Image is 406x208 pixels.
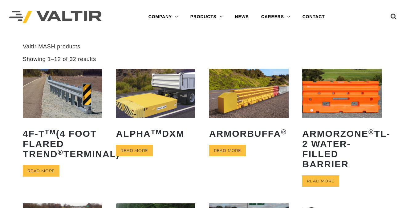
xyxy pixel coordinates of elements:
[281,128,287,136] sup: ®
[229,11,255,23] a: NEWS
[302,124,382,174] h2: ArmorZone TL-2 Water-Filled Barrier
[23,69,102,164] a: 4F-TTM(4 Foot Flared TREND®Terminal)
[116,124,195,143] h2: ALPHA DXM
[302,69,382,174] a: ArmorZone®TL-2 Water-Filled Barrier
[9,11,102,23] img: Valtir
[184,11,229,23] a: PRODUCTS
[23,56,96,63] p: Showing 1–12 of 32 results
[142,11,184,23] a: COMPANY
[58,149,63,156] sup: ®
[209,145,246,156] a: Read more about “ArmorBuffa®”
[116,69,195,143] a: ALPHATMDXM
[23,124,102,164] h2: 4F-T (4 Foot Flared TREND Terminal)
[209,124,289,143] h2: ArmorBuffa
[45,128,56,136] sup: TM
[209,69,289,143] a: ArmorBuffa®
[151,128,162,136] sup: TM
[23,165,59,177] a: Read more about “4F-TTM (4 Foot Flared TREND® Terminal)”
[302,175,339,187] a: Read more about “ArmorZone® TL-2 Water-Filled Barrier”
[23,43,383,50] p: Valtir MASH products
[255,11,296,23] a: CAREERS
[116,145,152,156] a: Read more about “ALPHATM DXM”
[296,11,331,23] a: CONTACT
[368,128,374,136] sup: ®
